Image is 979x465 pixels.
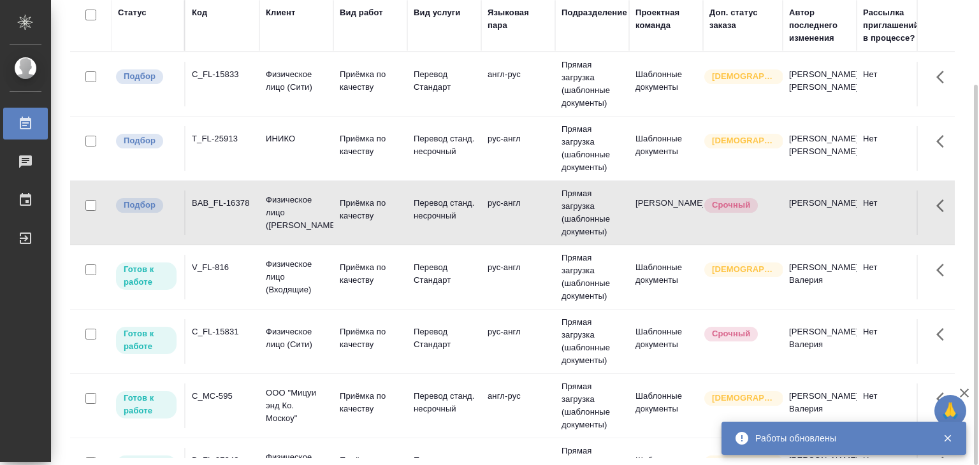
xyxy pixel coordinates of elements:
[488,6,549,32] div: Языковая пара
[481,190,555,235] td: рус-англ
[857,255,931,299] td: Нет
[555,374,629,438] td: Прямая загрузка (шаблонные документы)
[414,390,475,415] p: Перевод станд. несрочный
[712,70,776,83] p: [DEMOGRAPHIC_DATA]
[192,390,253,403] div: C_MC-595
[629,126,703,171] td: Шаблонные документы
[481,126,555,171] td: рус-англ
[124,263,169,289] p: Готов к работе
[929,190,959,221] button: Здесь прячутся важные кнопки
[192,325,253,338] div: C_FL-15831
[929,62,959,92] button: Здесь прячутся важные кнопки
[340,325,401,351] p: Приёмка по качеству
[635,6,697,32] div: Проектная команда
[629,383,703,428] td: Шаблонные документы
[414,68,475,94] p: Перевод Стандарт
[192,261,253,274] div: V_FL-816
[939,397,961,424] span: 🙏
[555,181,629,245] td: Прямая загрузка (шаблонные документы)
[340,197,401,222] p: Приёмка по качеству
[629,62,703,106] td: Шаблонные документы
[857,190,931,235] td: Нет
[115,68,178,85] div: Можно подбирать исполнителей
[712,263,776,276] p: [DEMOGRAPHIC_DATA]
[629,190,703,235] td: [PERSON_NAME]
[266,194,327,232] p: Физическое лицо ([PERSON_NAME])
[124,392,169,417] p: Готов к работе
[629,319,703,364] td: Шаблонные документы
[712,392,776,404] p: [DEMOGRAPHIC_DATA]
[783,190,857,235] td: [PERSON_NAME]
[266,325,327,351] p: Физическое лицо (Сити)
[481,62,555,106] td: англ-рус
[266,387,327,425] p: ООО "Мицуи энд Ко. Москоу"
[340,261,401,287] p: Приёмка по качеству
[124,327,169,353] p: Готов к работе
[929,383,959,414] button: Здесь прячутся важные кнопки
[115,390,178,420] div: Исполнитель может приступить к работе
[192,197,253,210] div: BAB_FL-16378
[555,310,629,373] td: Прямая загрузка (шаблонные документы)
[555,117,629,180] td: Прямая загрузка (шаблонные документы)
[414,6,461,19] div: Вид услуги
[192,6,207,19] div: Код
[414,325,475,351] p: Перевод Стандарт
[124,134,156,147] p: Подбор
[124,199,156,211] p: Подбор
[929,319,959,350] button: Здесь прячутся важные кнопки
[783,255,857,299] td: [PERSON_NAME] Валерия
[192,68,253,81] div: C_FL-15833
[266,68,327,94] p: Физическое лицо (Сити)
[192,132,253,145] div: T_FL-25913
[934,395,966,427] button: 🙏
[857,126,931,171] td: Нет
[783,126,857,171] td: [PERSON_NAME] [PERSON_NAME]
[783,319,857,364] td: [PERSON_NAME] Валерия
[118,6,147,19] div: Статус
[124,70,156,83] p: Подбор
[414,132,475,158] p: Перевод станд. несрочный
[857,319,931,364] td: Нет
[712,327,750,340] p: Срочный
[115,197,178,214] div: Можно подбирать исполнителей
[481,383,555,428] td: англ-рус
[712,199,750,211] p: Срочный
[929,255,959,285] button: Здесь прячутся важные кнопки
[929,126,959,157] button: Здесь прячутся важные кнопки
[414,261,475,287] p: Перевод Стандарт
[414,197,475,222] p: Перевод станд. несрочный
[266,258,327,296] p: Физическое лицо (Входящие)
[755,432,924,445] div: Работы обновлены
[863,6,924,45] div: Рассылка приглашений в процессе?
[783,383,857,428] td: [PERSON_NAME] Валерия
[857,62,931,106] td: Нет
[562,6,627,19] div: Подразделение
[789,6,850,45] div: Автор последнего изменения
[555,52,629,116] td: Прямая загрузка (шаблонные документы)
[712,134,776,147] p: [DEMOGRAPHIC_DATA]
[115,325,178,355] div: Исполнитель может приступить к работе
[555,245,629,309] td: Прямая загрузка (шаблонные документы)
[481,319,555,364] td: рус-англ
[783,62,857,106] td: [PERSON_NAME] [PERSON_NAME]
[934,433,961,444] button: Закрыть
[340,68,401,94] p: Приёмка по качеству
[629,255,703,299] td: Шаблонные документы
[857,383,931,428] td: Нет
[115,132,178,150] div: Можно подбирать исполнителей
[266,6,295,19] div: Клиент
[709,6,776,32] div: Доп. статус заказа
[481,255,555,299] td: рус-англ
[266,132,327,145] p: ИНИКО
[340,132,401,158] p: Приёмка по качеству
[340,6,383,19] div: Вид работ
[115,261,178,291] div: Исполнитель может приступить к работе
[340,390,401,415] p: Приёмка по качеству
